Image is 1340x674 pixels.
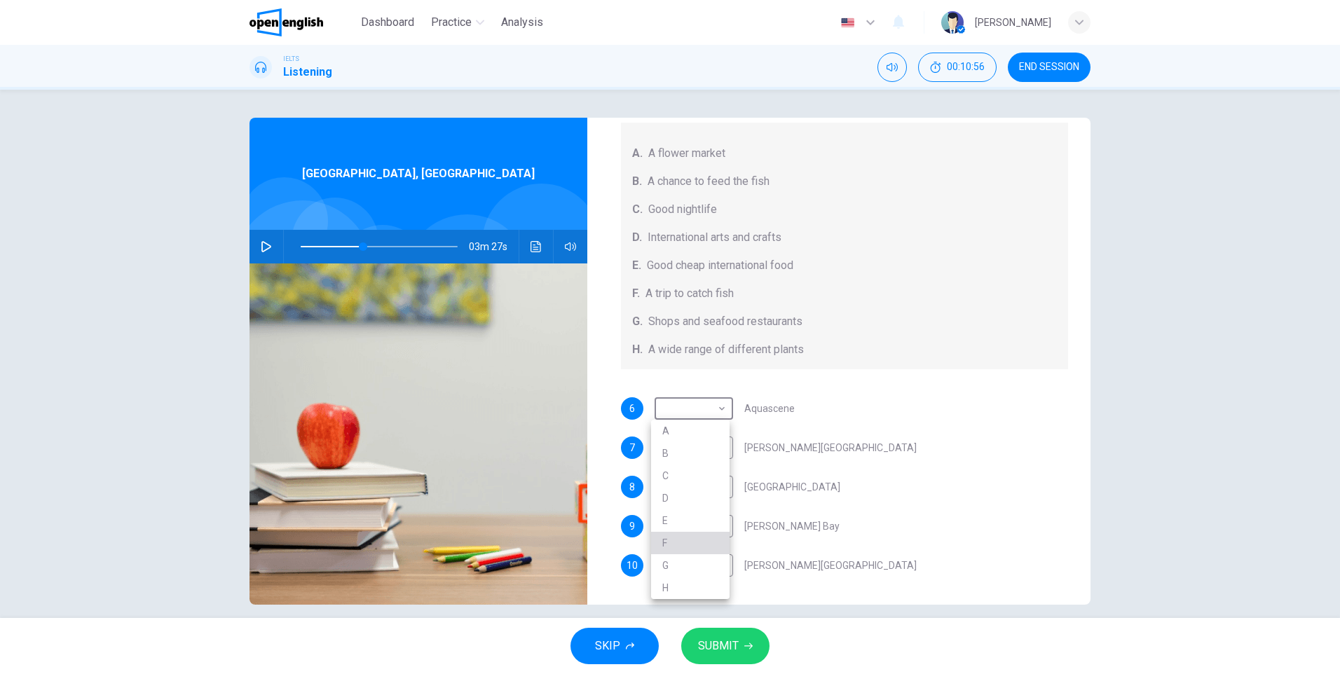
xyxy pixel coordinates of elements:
[651,577,730,599] li: H
[651,465,730,487] li: C
[651,532,730,554] li: F
[651,554,730,577] li: G
[651,509,730,532] li: E
[651,487,730,509] li: D
[651,420,730,442] li: A
[651,442,730,465] li: B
